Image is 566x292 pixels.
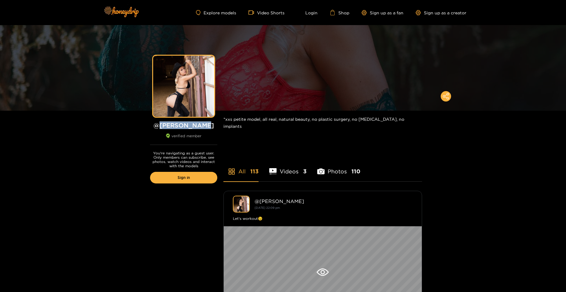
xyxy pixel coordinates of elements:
[233,196,250,213] img: heathermarie
[223,111,422,135] div: *xxs petite model, all real, natural beauty, no plastic surgery, no [MEDICAL_DATA], no implants
[330,10,349,15] a: Shop
[255,198,413,204] div: @ [PERSON_NAME]
[317,154,360,181] li: Photos
[362,10,403,15] a: Sign up as a fan
[297,10,318,15] a: Login
[250,168,259,175] span: 113
[150,134,217,145] div: verified member
[248,10,257,15] span: video-camera
[416,10,466,15] a: Sign up as a creator
[351,168,360,175] span: 110
[269,154,307,181] li: Videos
[150,151,217,168] p: You're navigating as a guest user. Only members can subscribe, see photos, watch videos and inter...
[228,168,235,175] span: appstore
[150,172,217,183] a: Sign in
[255,206,280,209] small: [DATE] 22:09 pm
[223,154,259,181] li: All
[303,168,307,175] span: 3
[196,10,236,15] a: Explore models
[233,216,413,222] div: Let's workout😉
[150,121,217,129] h1: @ [PERSON_NAME]
[248,10,285,15] a: Video Shorts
